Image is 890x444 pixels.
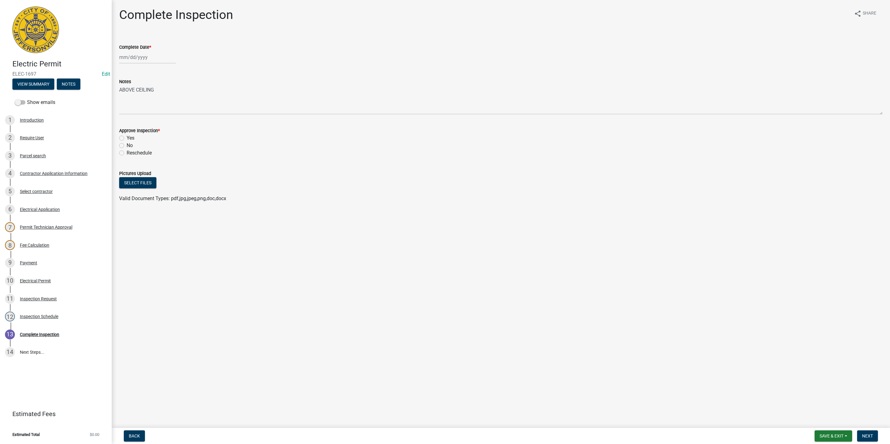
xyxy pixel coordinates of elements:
i: share [854,10,861,17]
a: Edit [102,71,110,77]
label: Yes [127,134,134,142]
wm-modal-confirm: Edit Application Number [102,71,110,77]
span: Estimated Total [12,433,40,437]
input: mm/dd/yyyy [119,51,176,64]
div: 4 [5,168,15,178]
label: Approve Inspection [119,129,160,133]
button: View Summary [12,78,54,90]
div: 7 [5,222,15,232]
div: 2 [5,133,15,143]
div: 3 [5,151,15,161]
div: 11 [5,294,15,304]
span: Valid Document Types: pdf,jpg,jpeg,png,doc,docx [119,195,226,201]
wm-modal-confirm: Notes [57,82,80,87]
label: Complete Date [119,45,151,50]
div: Fee Calculation [20,243,49,247]
button: Notes [57,78,80,90]
a: Estimated Fees [5,408,102,420]
div: Permit Technician Approval [20,225,72,229]
label: Notes [119,80,131,84]
button: Back [124,430,145,442]
h4: Electric Permit [12,60,107,69]
span: ELEC-1697 [12,71,99,77]
div: Inspection Schedule [20,314,58,319]
div: 1 [5,115,15,125]
div: 14 [5,347,15,357]
button: Select files [119,177,156,188]
div: 10 [5,276,15,286]
div: Contractor Application Information [20,171,88,176]
div: Parcel search [20,154,46,158]
div: Select contractor [20,189,53,194]
div: Inspection Request [20,297,57,301]
div: Require User [20,136,44,140]
div: Electrical Application [20,207,60,212]
span: Next [862,433,873,438]
label: Pictures Upload [119,172,151,176]
div: Introduction [20,118,44,122]
button: shareShare [849,7,881,20]
div: 12 [5,312,15,321]
div: 5 [5,186,15,196]
div: 9 [5,258,15,268]
div: Complete Inspection [20,332,59,337]
div: 8 [5,240,15,250]
span: Save & Exit [820,433,843,438]
button: Next [857,430,878,442]
h1: Complete Inspection [119,7,233,22]
label: No [127,142,133,149]
div: Payment [20,261,37,265]
span: Share [863,10,876,17]
span: Back [129,433,140,438]
img: City of Jeffersonville, Indiana [12,7,59,53]
div: Electrical Permit [20,279,51,283]
span: $0.00 [90,433,99,437]
label: Reschedule [127,149,152,157]
button: Save & Exit [815,430,852,442]
wm-modal-confirm: Summary [12,82,54,87]
div: 6 [5,204,15,214]
label: Show emails [15,99,55,106]
div: 13 [5,330,15,339]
